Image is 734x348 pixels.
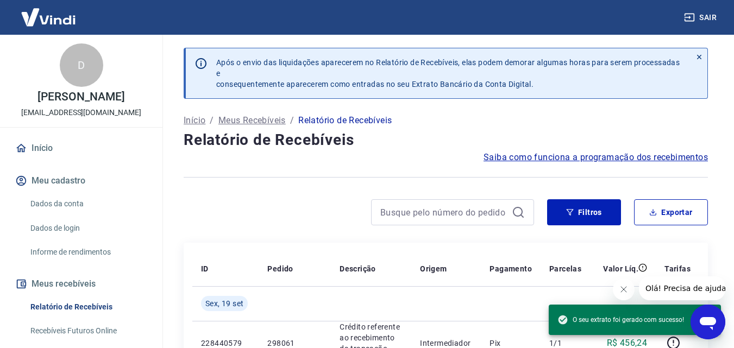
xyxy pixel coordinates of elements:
p: Pagamento [490,263,532,274]
p: Parcelas [549,263,581,274]
p: Após o envio das liquidações aparecerem no Relatório de Recebíveis, elas podem demorar algumas ho... [216,57,682,90]
button: Meus recebíveis [13,272,149,296]
iframe: Fechar mensagem [613,279,635,300]
img: Vindi [13,1,84,34]
p: Tarifas [664,263,691,274]
h4: Relatório de Recebíveis [184,129,708,151]
p: / [210,114,214,127]
button: Filtros [547,199,621,225]
p: Valor Líq. [603,263,638,274]
span: Sex, 19 set [205,298,243,309]
p: Descrição [340,263,376,274]
p: [PERSON_NAME] [37,91,124,103]
p: ID [201,263,209,274]
a: Informe de rendimentos [26,241,149,263]
a: Relatório de Recebíveis [26,296,149,318]
p: Origem [420,263,447,274]
p: [EMAIL_ADDRESS][DOMAIN_NAME] [21,107,141,118]
a: Início [13,136,149,160]
p: Pedido [267,263,293,274]
a: Dados da conta [26,193,149,215]
p: Relatório de Recebíveis [298,114,392,127]
button: Meu cadastro [13,169,149,193]
a: Recebíveis Futuros Online [26,320,149,342]
div: D [60,43,103,87]
iframe: Mensagem da empresa [639,276,725,300]
span: Olá! Precisa de ajuda? [7,8,91,16]
p: / [290,114,294,127]
button: Exportar [634,199,708,225]
button: Sair [682,8,721,28]
a: Início [184,114,205,127]
iframe: Botão para abrir a janela de mensagens [691,305,725,339]
a: Saiba como funciona a programação dos recebimentos [484,151,708,164]
a: Meus Recebíveis [218,114,286,127]
a: Dados de login [26,217,149,239]
span: O seu extrato foi gerado com sucesso! [557,314,684,325]
input: Busque pelo número do pedido [380,204,507,220]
